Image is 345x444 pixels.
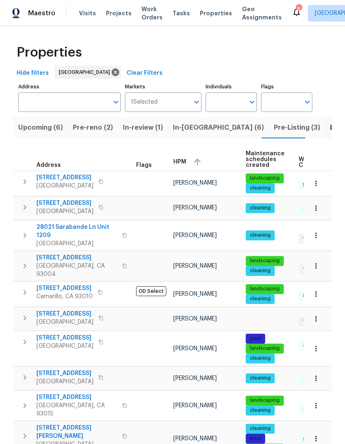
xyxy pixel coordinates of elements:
span: In-review (1) [123,122,163,133]
span: Clear Filters [127,68,163,78]
span: 2 Done [299,207,323,214]
span: [PERSON_NAME] [173,346,217,351]
span: [STREET_ADDRESS] [36,284,93,292]
span: [STREET_ADDRESS] [36,393,117,401]
span: [PERSON_NAME] [173,291,217,297]
span: Hide filters [17,68,49,78]
span: 8 Done [299,292,323,299]
span: 1 WIP [299,266,318,273]
span: [GEOGRAPHIC_DATA] [59,68,113,76]
button: Open [191,96,202,108]
span: [PERSON_NAME] [173,180,217,186]
span: [STREET_ADDRESS] [36,310,93,318]
span: Maestro [28,9,55,17]
span: [GEOGRAPHIC_DATA] [36,342,93,350]
label: Markets [125,84,202,89]
span: [GEOGRAPHIC_DATA], CA 93015 [36,401,117,418]
div: [GEOGRAPHIC_DATA] [55,66,121,79]
span: landscaping [247,175,283,182]
span: Address [36,162,61,168]
span: [STREET_ADDRESS][PERSON_NAME] [36,424,117,440]
span: [GEOGRAPHIC_DATA] [36,240,117,248]
span: cleaning [247,355,274,362]
span: pool [247,435,264,442]
span: In-[GEOGRAPHIC_DATA] (6) [173,122,264,133]
span: [GEOGRAPHIC_DATA] [36,318,93,326]
span: [STREET_ADDRESS] [36,199,93,207]
span: [GEOGRAPHIC_DATA], CA 93004 [36,262,117,278]
span: Pre-Listing (3) [274,122,320,133]
span: Properties [200,9,232,17]
span: landscaping [247,345,283,352]
label: Individuals [206,84,257,89]
span: 7 Done [299,378,323,385]
span: cleaning [247,295,274,302]
span: Properties [17,48,82,57]
span: landscaping [247,285,283,292]
button: Hide filters [13,66,52,81]
span: 1 WIP [299,235,318,242]
span: Tasks [172,10,190,16]
span: Projects [106,9,132,17]
span: Flags [136,162,152,168]
span: [STREET_ADDRESS] [36,369,93,378]
span: cleaning [247,375,274,382]
button: Open [246,96,258,108]
span: 4 Done [299,406,324,413]
span: [STREET_ADDRESS] [36,254,117,262]
span: [GEOGRAPHIC_DATA] [36,378,93,386]
span: [STREET_ADDRESS] [36,334,93,342]
span: [STREET_ADDRESS] [36,173,93,182]
span: [PERSON_NAME] [173,233,217,238]
span: 1 WIP [299,318,318,325]
span: landscaping [247,397,283,404]
span: [GEOGRAPHIC_DATA] [36,207,93,216]
span: Geo Assignments [242,5,282,21]
span: 1 Selected [131,99,158,106]
div: 6 [296,5,302,13]
span: landscaping [247,257,283,264]
span: cleaning [247,185,274,192]
span: pool [247,335,264,342]
button: Open [302,96,313,108]
span: cleaning [247,204,274,211]
span: 3 Done [299,342,323,349]
span: [PERSON_NAME] [173,375,217,381]
span: Work Orders [141,5,163,21]
span: [PERSON_NAME] [173,436,217,442]
span: OD Select [136,286,166,296]
label: Flags [261,84,312,89]
span: Upcoming (6) [18,122,63,133]
span: [PERSON_NAME] [173,316,217,322]
span: [PERSON_NAME] [173,263,217,269]
span: cleaning [247,267,274,274]
span: cleaning [247,232,274,239]
span: Pre-reno (2) [73,122,113,133]
span: [GEOGRAPHIC_DATA] [36,182,93,190]
span: 28021 Sarabande Ln Unit 1209 [36,223,117,240]
span: cleaning [247,407,274,414]
span: Visits [79,9,96,17]
span: 9 Done [299,436,323,443]
span: [PERSON_NAME] [173,205,217,211]
button: Clear Filters [123,66,166,81]
span: Maintenance schedules created [246,151,285,168]
span: 5 Done [299,182,323,189]
span: Camarillo, CA 93010 [36,292,93,301]
button: Open [110,96,122,108]
span: [PERSON_NAME] [173,403,217,408]
span: cleaning [247,425,274,432]
span: HPM [173,159,186,165]
label: Address [18,84,121,89]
